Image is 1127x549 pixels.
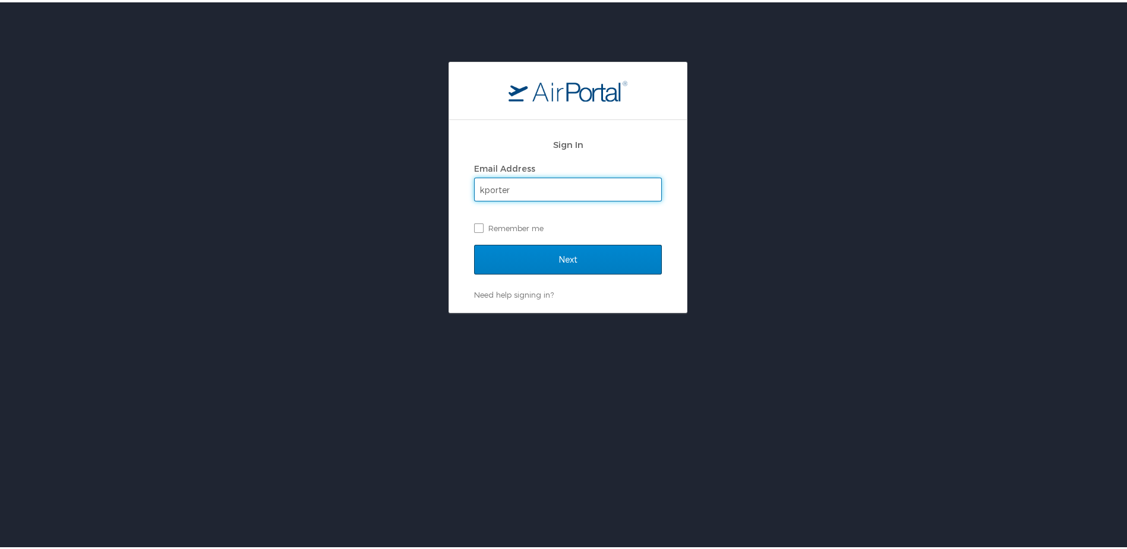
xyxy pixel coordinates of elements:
[509,78,627,99] img: logo
[474,161,535,171] label: Email Address
[474,242,662,272] input: Next
[474,217,662,235] label: Remember me
[474,135,662,149] h2: Sign In
[474,288,554,297] a: Need help signing in?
